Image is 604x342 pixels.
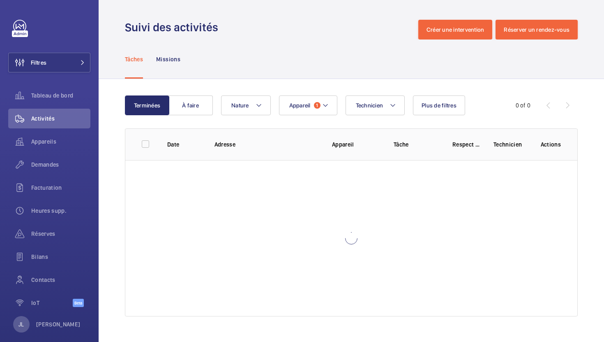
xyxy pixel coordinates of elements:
[31,276,90,284] span: Contacts
[73,299,84,307] span: Beta
[314,102,320,109] span: 1
[18,320,24,328] p: JL
[332,140,380,149] p: Appareil
[422,102,456,109] span: Plus de filtres
[125,55,143,63] p: Tâches
[214,140,319,149] p: Adresse
[31,161,90,169] span: Demandes
[394,140,439,149] p: Tâche
[31,253,90,261] span: Bilans
[31,58,46,67] span: Filtres
[31,91,90,100] span: Tableau de bord
[516,101,530,109] div: 0 of 0
[31,207,90,215] span: Heures supp.
[356,102,383,109] span: Technicien
[168,95,213,115] button: À faire
[221,95,271,115] button: Nature
[31,230,90,238] span: Réserves
[496,20,578,40] button: Réserver un rendez-vous
[452,140,480,149] p: Respect délai
[289,102,311,109] span: Appareil
[346,95,405,115] button: Technicien
[31,114,90,123] span: Activités
[418,20,493,40] button: Créer une intervention
[231,102,249,109] span: Nature
[156,55,180,63] p: Missions
[8,53,90,72] button: Filtres
[413,95,465,115] button: Plus de filtres
[31,299,73,307] span: IoT
[279,95,337,115] button: Appareil1
[31,184,90,192] span: Facturation
[36,320,81,328] p: [PERSON_NAME]
[541,140,561,149] p: Actions
[31,137,90,146] span: Appareils
[167,140,201,149] p: Date
[493,140,528,149] p: Technicien
[125,20,223,35] h1: Suivi des activités
[125,95,169,115] button: Terminées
